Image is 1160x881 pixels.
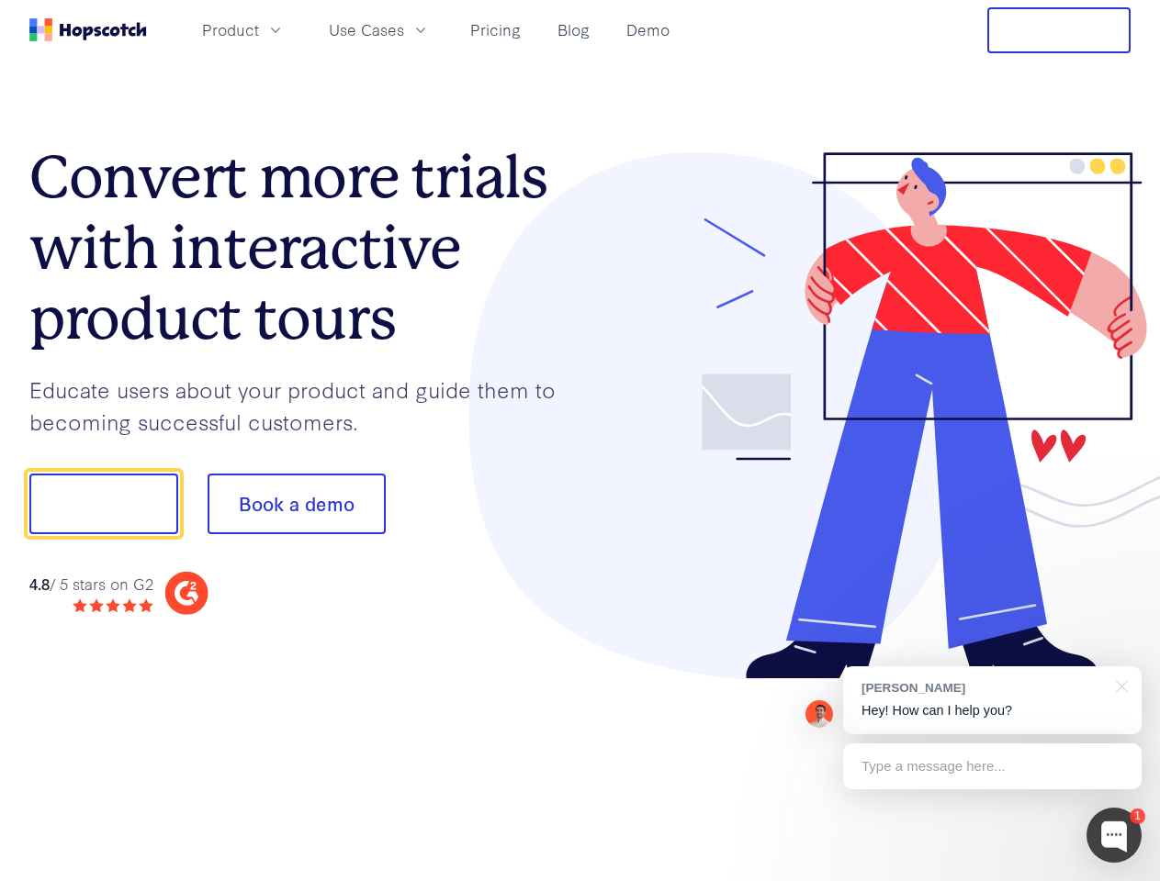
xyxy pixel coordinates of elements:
div: [PERSON_NAME] [862,679,1105,697]
a: Home [29,18,147,41]
div: 1 [1130,809,1145,824]
button: Free Trial [987,7,1131,53]
div: Type a message here... [843,743,1142,789]
span: Product [202,18,259,41]
div: / 5 stars on G2 [29,573,153,596]
a: Demo [619,15,677,45]
span: Use Cases [329,18,404,41]
button: Product [191,15,296,45]
button: Show me! [29,474,178,534]
a: Pricing [463,15,528,45]
button: Book a demo [208,474,386,534]
p: Educate users about your product and guide them to becoming successful customers. [29,374,580,437]
a: Blog [550,15,597,45]
p: Hey! How can I help you? [862,701,1123,720]
button: Use Cases [318,15,441,45]
strong: 4.8 [29,573,50,594]
h1: Convert more trials with interactive product tours [29,142,580,353]
img: Mark Spera [805,700,833,728]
